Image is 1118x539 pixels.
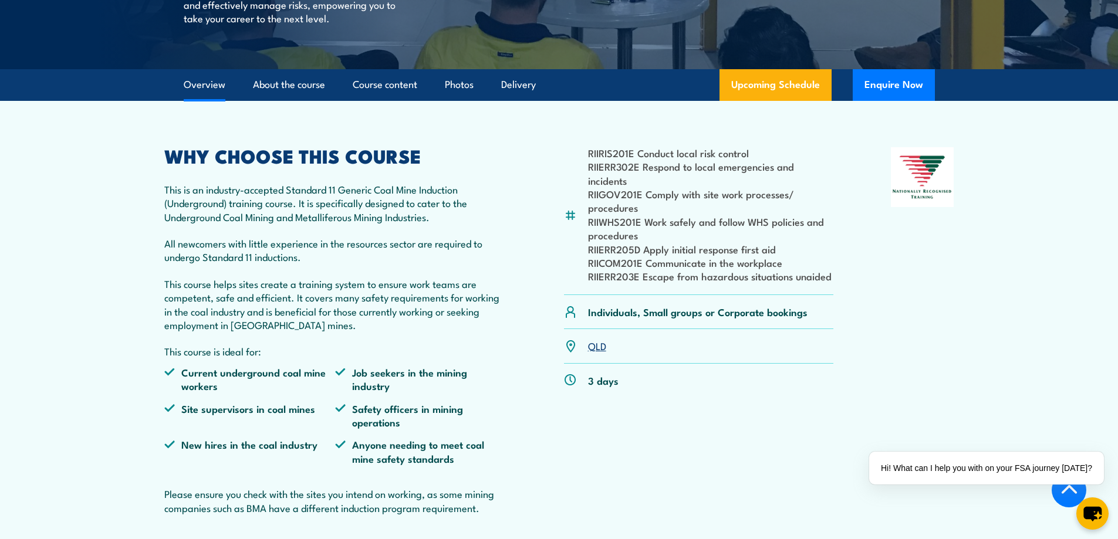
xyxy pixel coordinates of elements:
a: Course content [353,69,417,100]
p: Please ensure you check with the sites you intend on working, as some mining companies such as BM... [164,487,507,514]
a: Photos [445,69,474,100]
h2: WHY CHOOSE THIS COURSE [164,147,507,164]
li: RIIERR205D Apply initial response first aid [588,242,834,256]
p: All newcomers with little experience in the resources sector are required to undergo Standard 11 ... [164,236,507,264]
li: Site supervisors in coal mines [164,402,336,429]
a: About the course [253,69,325,100]
p: This is an industry-accepted Standard 11 Generic Coal Mine Induction (Underground) training cours... [164,182,507,223]
li: New hires in the coal industry [164,438,336,465]
a: QLD [588,338,606,352]
li: RIIERR302E Respond to local emergencies and incidents [588,160,834,187]
li: Anyone needing to meet coal mine safety standards [335,438,506,465]
li: RIIGOV201E Comply with site work processes/ procedures [588,187,834,215]
p: 3 days [588,374,619,387]
li: RIIRIS201E Conduct local risk control [588,146,834,160]
li: Job seekers in the mining industry [335,365,506,393]
a: Upcoming Schedule [720,69,832,101]
li: Safety officers in mining operations [335,402,506,429]
button: chat-button [1076,497,1109,530]
p: This course is ideal for: [164,344,507,358]
li: Current underground coal mine workers [164,365,336,393]
a: Overview [184,69,225,100]
li: RIIERR203E Escape from hazardous situations unaided [588,269,834,283]
img: Nationally Recognised Training logo. [891,147,954,207]
p: Individuals, Small groups or Corporate bookings [588,305,808,318]
p: This course helps sites create a training system to ensure work teams are competent, safe and eff... [164,277,507,332]
div: Hi! What can I help you with on your FSA journey [DATE]? [869,452,1104,484]
button: Enquire Now [853,69,935,101]
li: RIICOM201E Communicate in the workplace [588,256,834,269]
li: RIIWHS201E Work safely and follow WHS policies and procedures [588,215,834,242]
a: Delivery [501,69,536,100]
